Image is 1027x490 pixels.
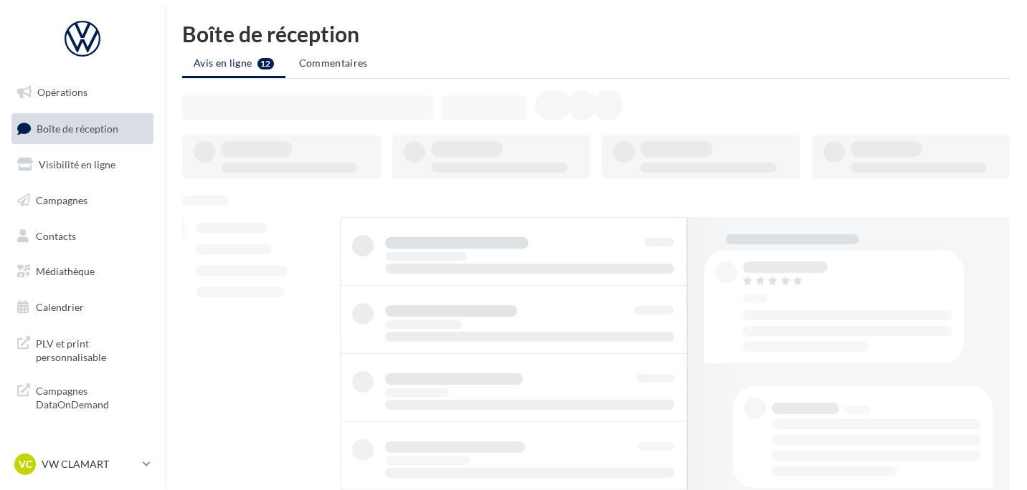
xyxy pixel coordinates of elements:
a: Campagnes [9,186,156,216]
a: Boîte de réception [9,113,156,144]
a: Contacts [9,221,156,251]
a: Calendrier [9,292,156,322]
span: Campagnes DataOnDemand [36,381,148,412]
span: Campagnes [36,194,87,206]
p: VW CLAMART [42,457,137,471]
a: Médiathèque [9,256,156,287]
span: Médiathèque [36,265,95,277]
a: PLV et print personnalisable [9,328,156,370]
a: VC VW CLAMART [11,451,153,478]
span: Calendrier [36,301,84,313]
span: Opérations [37,86,87,98]
a: Campagnes DataOnDemand [9,375,156,418]
span: PLV et print personnalisable [36,334,148,365]
a: Visibilité en ligne [9,150,156,180]
div: Boîte de réception [182,23,1010,44]
span: Boîte de réception [37,122,118,134]
span: Contacts [36,229,76,241]
a: Opérations [9,77,156,107]
span: Commentaires [299,57,368,69]
span: VC [19,457,32,471]
span: Visibilité en ligne [39,158,115,170]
